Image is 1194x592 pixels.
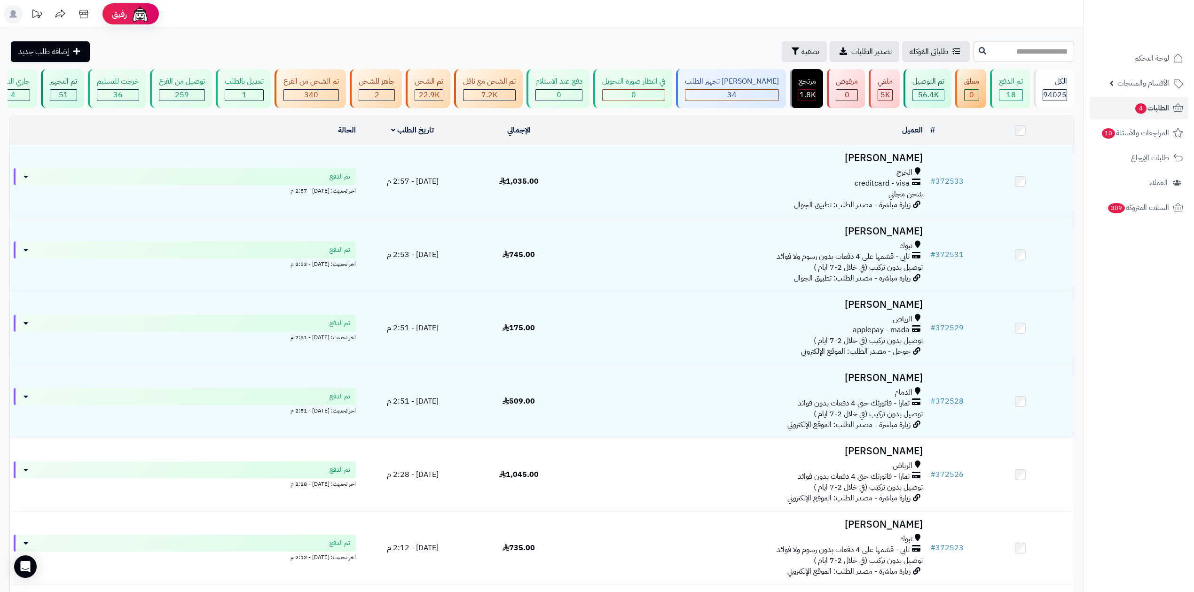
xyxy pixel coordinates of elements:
[59,89,68,101] span: 51
[557,89,561,101] span: 0
[14,555,37,578] div: Open Intercom Messenger
[112,8,127,20] span: رفيق
[1107,201,1169,214] span: السلات المتروكة
[304,89,318,101] span: 340
[969,89,974,101] span: 0
[912,76,944,87] div: تم التوصيل
[387,176,439,187] span: [DATE] - 2:57 م
[11,89,16,101] span: 4
[50,76,77,87] div: تم التجهيز
[878,90,892,101] div: 4954
[814,335,923,346] span: توصيل بدون تركيب (في خلال 2-7 ايام )
[159,90,204,101] div: 259
[1032,69,1076,108] a: الكل94025
[175,89,189,101] span: 259
[415,90,443,101] div: 22874
[930,542,964,553] a: #372523
[225,76,264,87] div: تعديل بالطلب
[1134,101,1169,115] span: الطلبات
[359,90,394,101] div: 2
[999,90,1022,101] div: 18
[930,469,935,480] span: #
[1090,122,1188,144] a: المراجعات والأسئلة10
[1043,76,1067,87] div: الكل
[893,314,912,325] span: الرياض
[359,76,395,87] div: جاهز للشحن
[11,41,90,62] a: إضافة طلب جديد
[930,322,935,334] span: #
[801,46,819,57] span: تصفية
[131,5,149,23] img: ai-face.png
[855,178,910,189] span: creditcard - visa
[576,519,923,530] h3: [PERSON_NAME]
[481,89,497,101] span: 7.2K
[836,76,858,87] div: مرفوض
[97,90,139,101] div: 36
[404,69,452,108] a: تم الشحن 22.9K
[576,153,923,164] h3: [PERSON_NAME]
[503,322,535,334] span: 175.00
[814,408,923,420] span: توصيل بدون تركيب (في خلال 2-7 ايام )
[97,76,139,87] div: خرجت للتسليم
[965,90,979,101] div: 0
[867,69,902,108] a: ملغي 5K
[895,387,912,398] span: الدمام
[727,89,737,101] span: 34
[18,46,69,57] span: إضافة طلب جديد
[14,258,356,268] div: اخر تحديث: [DATE] - 2:53 م
[964,76,979,87] div: معلق
[902,41,970,62] a: طلباتي المُوكلة
[1149,176,1168,189] span: العملاء
[782,41,827,62] button: تصفية
[576,446,923,457] h3: [PERSON_NAME]
[899,534,912,545] span: تبوك
[930,249,964,260] a: #372531
[853,325,910,335] span: applepay - mada
[799,76,816,87] div: مرتجع
[86,69,148,108] a: خرجت للتسليم 36
[499,176,539,187] span: 1,035.00
[899,241,912,251] span: تبوك
[1043,89,1067,101] span: 94025
[999,76,1023,87] div: تم الدفع
[452,69,525,108] a: تم الشحن مع ناقل 7.2K
[214,69,273,108] a: تعديل بالطلب 1
[415,76,443,87] div: تم الشحن
[814,482,923,493] span: توصيل بدون تركيب (في خلال 2-7 ايام )
[375,89,379,101] span: 2
[830,41,899,62] a: تصدير الطلبات
[25,5,48,26] a: تحديثات المنصة
[1102,128,1115,139] span: 10
[1090,97,1188,119] a: الطلبات4
[1134,52,1169,65] span: لوحة التحكم
[338,125,356,136] a: الحالة
[902,69,953,108] a: تم التوصيل 56.4K
[836,90,857,101] div: 0
[799,90,816,101] div: 1804
[1101,126,1169,140] span: المراجعات والأسئلة
[503,396,535,407] span: 509.00
[507,125,531,136] a: الإجمالي
[878,76,893,87] div: ملغي
[463,90,515,101] div: 7223
[391,125,434,136] a: تاريخ الطلب
[794,199,911,210] span: زيارة مباشرة - مصدر الطلب: تطبيق الجوال
[387,249,439,260] span: [DATE] - 2:53 م
[225,90,263,101] div: 1
[814,262,923,273] span: توصيل بدون تركيب (في خلال 2-7 ايام )
[988,69,1032,108] a: تم الدفع 18
[1090,171,1188,194] a: العملاء
[387,469,439,480] span: [DATE] - 2:28 م
[913,90,944,101] div: 56425
[930,396,964,407] a: #372528
[1090,196,1188,219] a: السلات المتروكة309
[273,69,348,108] a: تم الشحن من الفرع 340
[242,89,247,101] span: 1
[330,172,350,181] span: تم الدفع
[576,299,923,310] h3: [PERSON_NAME]
[148,69,214,108] a: توصيل من الفرع 259
[845,89,849,101] span: 0
[685,90,778,101] div: 34
[603,90,665,101] div: 0
[1117,77,1169,90] span: الأقسام والمنتجات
